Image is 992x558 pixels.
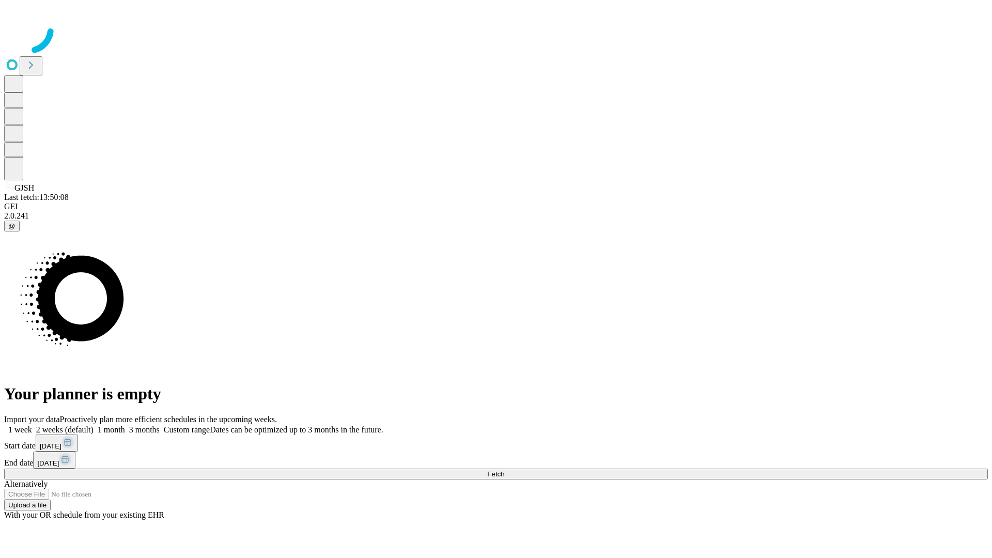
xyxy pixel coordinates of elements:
[36,435,78,452] button: [DATE]
[33,452,75,469] button: [DATE]
[37,459,59,467] span: [DATE]
[487,470,504,478] span: Fetch
[210,425,383,434] span: Dates can be optimized up to 3 months in the future.
[4,193,69,202] span: Last fetch: 13:50:08
[4,221,20,231] button: @
[4,452,988,469] div: End date
[60,415,277,424] span: Proactively plan more efficient schedules in the upcoming weeks.
[4,500,51,510] button: Upload a file
[129,425,160,434] span: 3 months
[4,435,988,452] div: Start date
[4,211,988,221] div: 2.0.241
[4,415,60,424] span: Import your data
[4,479,48,488] span: Alternatively
[8,222,16,230] span: @
[14,183,34,192] span: GJSH
[98,425,125,434] span: 1 month
[4,469,988,479] button: Fetch
[40,442,61,450] span: [DATE]
[8,425,32,434] span: 1 week
[164,425,210,434] span: Custom range
[4,510,164,519] span: With your OR schedule from your existing EHR
[4,384,988,404] h1: Your planner is empty
[36,425,94,434] span: 2 weeks (default)
[4,202,988,211] div: GEI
